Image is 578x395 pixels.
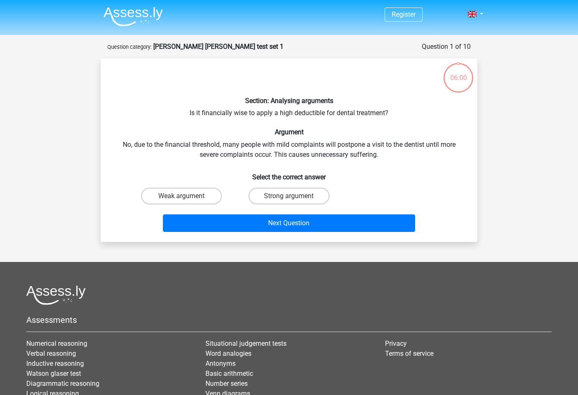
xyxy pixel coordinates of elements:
[205,370,253,377] a: Basic arithmetic
[205,360,236,367] a: Antonyms
[114,166,464,181] h6: Select the correct answer
[392,10,416,18] a: Register
[26,315,552,325] h5: Assessments
[443,62,474,83] div: 06:00
[114,97,464,105] h6: Section: Analysing arguments
[26,360,84,367] a: Inductive reasoning
[104,7,163,26] img: Assessly
[385,340,407,347] a: Privacy
[422,42,471,52] div: Question 1 of 10
[26,285,86,305] img: Assessly logo
[205,340,286,347] a: Situational judgement tests
[104,65,474,235] div: Is it financially wise to apply a high deductible for dental treatment? No, due to the financial ...
[107,44,152,50] small: Question category:
[26,380,99,387] a: Diagrammatic reasoning
[163,214,416,232] button: Next Question
[205,350,251,357] a: Word analogies
[26,340,87,347] a: Numerical reasoning
[153,43,284,50] strong: [PERSON_NAME] [PERSON_NAME] test set 1
[205,380,248,387] a: Number series
[248,188,329,204] label: Strong argument
[141,188,222,204] label: Weak argument
[26,350,76,357] a: Verbal reasoning
[26,370,81,377] a: Watson glaser test
[385,350,433,357] a: Terms of service
[114,128,464,136] h6: Argument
